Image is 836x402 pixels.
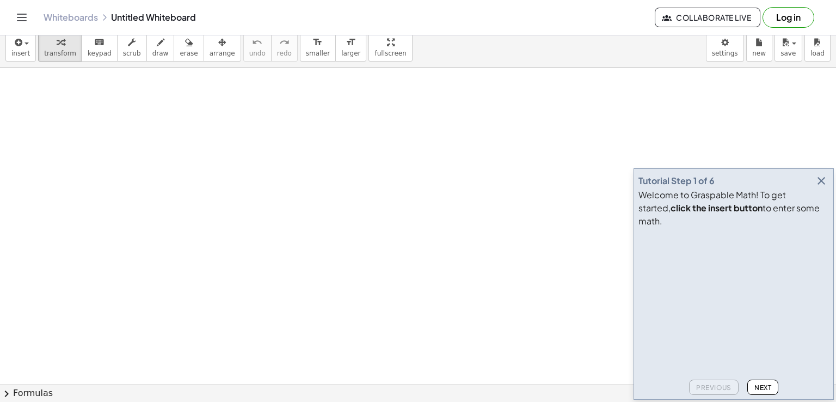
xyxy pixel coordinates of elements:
span: save [780,50,796,57]
span: transform [44,50,76,57]
button: keyboardkeypad [82,32,118,62]
button: save [774,32,802,62]
span: draw [152,50,169,57]
button: Log in [763,7,814,28]
span: Collaborate Live [664,13,751,22]
button: draw [146,32,175,62]
button: insert [5,32,36,62]
i: format_size [346,36,356,49]
span: load [810,50,825,57]
button: format_sizelarger [335,32,366,62]
i: keyboard [94,36,104,49]
span: erase [180,50,198,57]
i: undo [252,36,262,49]
div: Tutorial Step 1 of 6 [638,174,715,187]
button: fullscreen [368,32,412,62]
button: arrange [204,32,241,62]
span: arrange [210,50,235,57]
button: format_sizesmaller [300,32,336,62]
span: Next [754,383,771,392]
span: new [752,50,766,57]
span: keypad [88,50,112,57]
button: Collaborate Live [655,8,760,27]
button: redoredo [271,32,298,62]
button: load [804,32,831,62]
span: smaller [306,50,330,57]
button: new [746,32,772,62]
button: Next [747,380,778,395]
span: redo [277,50,292,57]
button: erase [174,32,204,62]
b: click the insert button [671,202,763,214]
i: redo [279,36,290,49]
span: scrub [123,50,141,57]
span: settings [712,50,738,57]
a: Whiteboards [44,12,98,23]
button: undoundo [243,32,272,62]
span: undo [249,50,266,57]
i: format_size [312,36,323,49]
span: insert [11,50,30,57]
button: scrub [117,32,147,62]
span: larger [341,50,360,57]
button: transform [38,32,82,62]
span: fullscreen [374,50,406,57]
button: Toggle navigation [13,9,30,26]
button: settings [706,32,744,62]
div: Welcome to Graspable Math! To get started, to enter some math. [638,188,829,228]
